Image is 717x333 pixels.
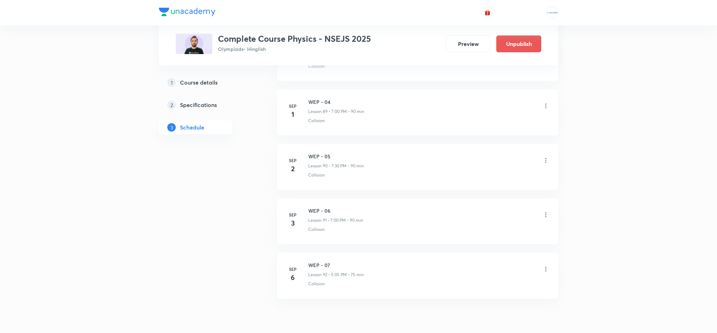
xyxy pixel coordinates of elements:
[176,34,212,54] img: 791B8889-BAA3-4F5D-8A57-FE0B68EA87B4_plus.png
[308,108,364,115] p: Lesson 89 • 7:00 PM • 90 min
[308,281,325,287] p: Collision
[308,118,325,124] p: Collision
[308,172,325,178] p: Collision
[546,7,558,19] img: MOHAMMED SHOAIB
[218,45,371,53] p: Olympiads • Hinglish
[308,226,325,233] p: Collision
[218,34,371,44] h3: Complete Course Physics - NSEJS 2025
[446,35,491,52] button: Preview
[167,101,176,109] p: 2
[159,8,215,16] img: Company Logo
[286,272,300,283] h4: 6
[308,98,364,106] h6: WEP - 04
[167,123,176,132] p: 3
[308,207,363,214] h6: WEP - 06
[308,63,325,69] p: Collision
[286,109,300,120] h4: 1
[484,9,491,16] img: avatar
[180,123,204,132] h5: Schedule
[286,157,300,164] h6: Sep
[308,163,364,169] p: Lesson 90 • 7:30 PM • 90 min
[286,266,300,272] h6: Sep
[286,103,300,109] h6: Sep
[308,153,364,160] h6: WEP - 05
[167,78,176,87] p: 1
[286,164,300,174] h4: 2
[180,78,218,87] h5: Course details
[286,212,300,218] h6: Sep
[159,98,254,112] a: 2Specifications
[180,101,217,109] h5: Specifications
[308,261,364,269] h6: WEP - 07
[286,218,300,228] h4: 3
[496,35,541,52] button: Unpublish
[482,7,493,18] button: avatar
[308,272,364,278] p: Lesson 92 • 5:05 PM • 75 min
[159,75,254,89] a: 1Course details
[308,217,363,224] p: Lesson 91 • 7:00 PM • 90 min
[159,8,215,18] a: Company Logo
